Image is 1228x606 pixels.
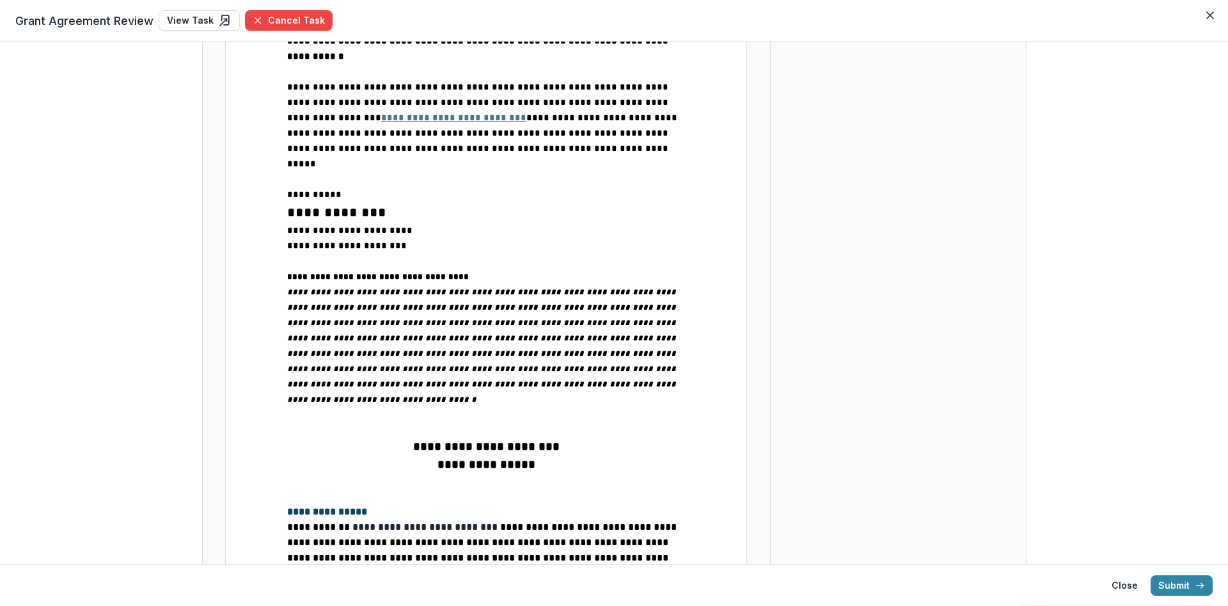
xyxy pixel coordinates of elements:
[1104,575,1145,596] button: Close
[159,10,240,31] a: View Task
[1200,5,1220,26] button: Close
[15,12,153,29] span: Grant Agreement Review
[245,10,333,31] button: Cancel Task
[1151,575,1213,596] button: Submit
